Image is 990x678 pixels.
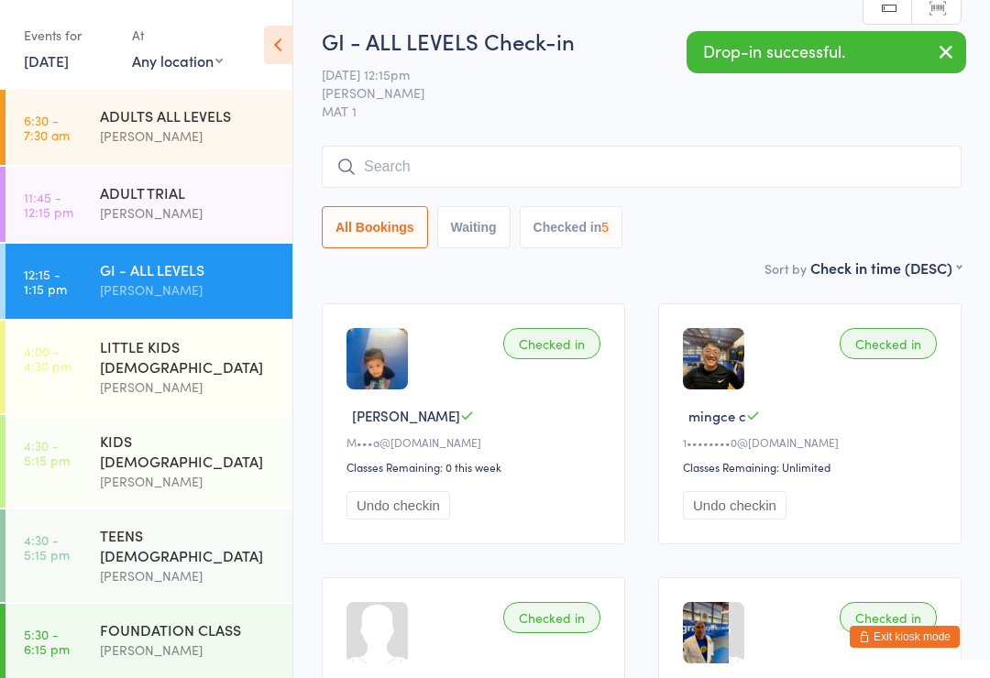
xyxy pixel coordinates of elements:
[683,602,729,663] img: image1600311051.png
[24,627,70,656] time: 5:30 - 6:15 pm
[688,406,746,425] span: mingce c
[24,113,70,142] time: 6:30 - 7:30 am
[346,328,408,389] img: image1700033948.png
[5,321,292,413] a: 4:00 -4:30 pmLITTLE KIDS [DEMOGRAPHIC_DATA][PERSON_NAME]
[520,206,623,248] button: Checked in5
[683,434,942,450] div: 1••••••••0@[DOMAIN_NAME]
[24,438,70,467] time: 4:30 - 5:15 pm
[5,167,292,242] a: 11:45 -12:15 pmADULT TRIAL[PERSON_NAME]
[687,31,966,73] div: Drop-in successful.
[100,279,277,301] div: [PERSON_NAME]
[100,105,277,126] div: ADULTS ALL LEVELS
[840,602,937,633] div: Checked in
[24,50,69,71] a: [DATE]
[132,50,223,71] div: Any location
[810,257,962,278] div: Check in time (DESC)
[683,328,744,389] img: image1727342404.png
[322,83,933,102] span: [PERSON_NAME]
[346,459,606,475] div: Classes Remaining: 0 this week
[100,565,277,586] div: [PERSON_NAME]
[24,20,114,50] div: Events for
[132,20,223,50] div: At
[601,220,609,235] div: 5
[100,525,277,565] div: TEENS [DEMOGRAPHIC_DATA]
[346,434,606,450] div: M•••a@[DOMAIN_NAME]
[100,471,277,492] div: [PERSON_NAME]
[100,202,277,224] div: [PERSON_NAME]
[5,90,292,165] a: 6:30 -7:30 amADULTS ALL LEVELS[PERSON_NAME]
[322,65,933,83] span: [DATE] 12:15pm
[840,328,937,359] div: Checked in
[24,532,70,562] time: 4:30 - 5:15 pm
[503,328,600,359] div: Checked in
[850,626,960,648] button: Exit kiosk mode
[322,206,428,248] button: All Bookings
[322,146,962,188] input: Search
[503,602,600,633] div: Checked in
[5,244,292,319] a: 12:15 -1:15 pmGI - ALL LEVELS[PERSON_NAME]
[322,26,962,56] h2: GI - ALL LEVELS Check-in
[100,336,277,377] div: LITTLE KIDS [DEMOGRAPHIC_DATA]
[24,267,67,296] time: 12:15 - 1:15 pm
[100,182,277,202] div: ADULT TRIAL
[24,344,71,373] time: 4:00 - 4:30 pm
[100,431,277,471] div: KIDS [DEMOGRAPHIC_DATA]
[5,509,292,602] a: 4:30 -5:15 pmTEENS [DEMOGRAPHIC_DATA][PERSON_NAME]
[764,259,807,278] label: Sort by
[322,102,962,120] span: MAT 1
[100,259,277,279] div: GI - ALL LEVELS
[24,190,73,219] time: 11:45 - 12:15 pm
[100,640,277,661] div: [PERSON_NAME]
[100,619,277,640] div: FOUNDATION CLASS
[5,415,292,508] a: 4:30 -5:15 pmKIDS [DEMOGRAPHIC_DATA][PERSON_NAME]
[683,491,786,519] button: Undo checkin
[100,377,277,398] div: [PERSON_NAME]
[683,459,942,475] div: Classes Remaining: Unlimited
[100,126,277,147] div: [PERSON_NAME]
[437,206,511,248] button: Waiting
[346,491,450,519] button: Undo checkin
[352,406,460,425] span: [PERSON_NAME]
